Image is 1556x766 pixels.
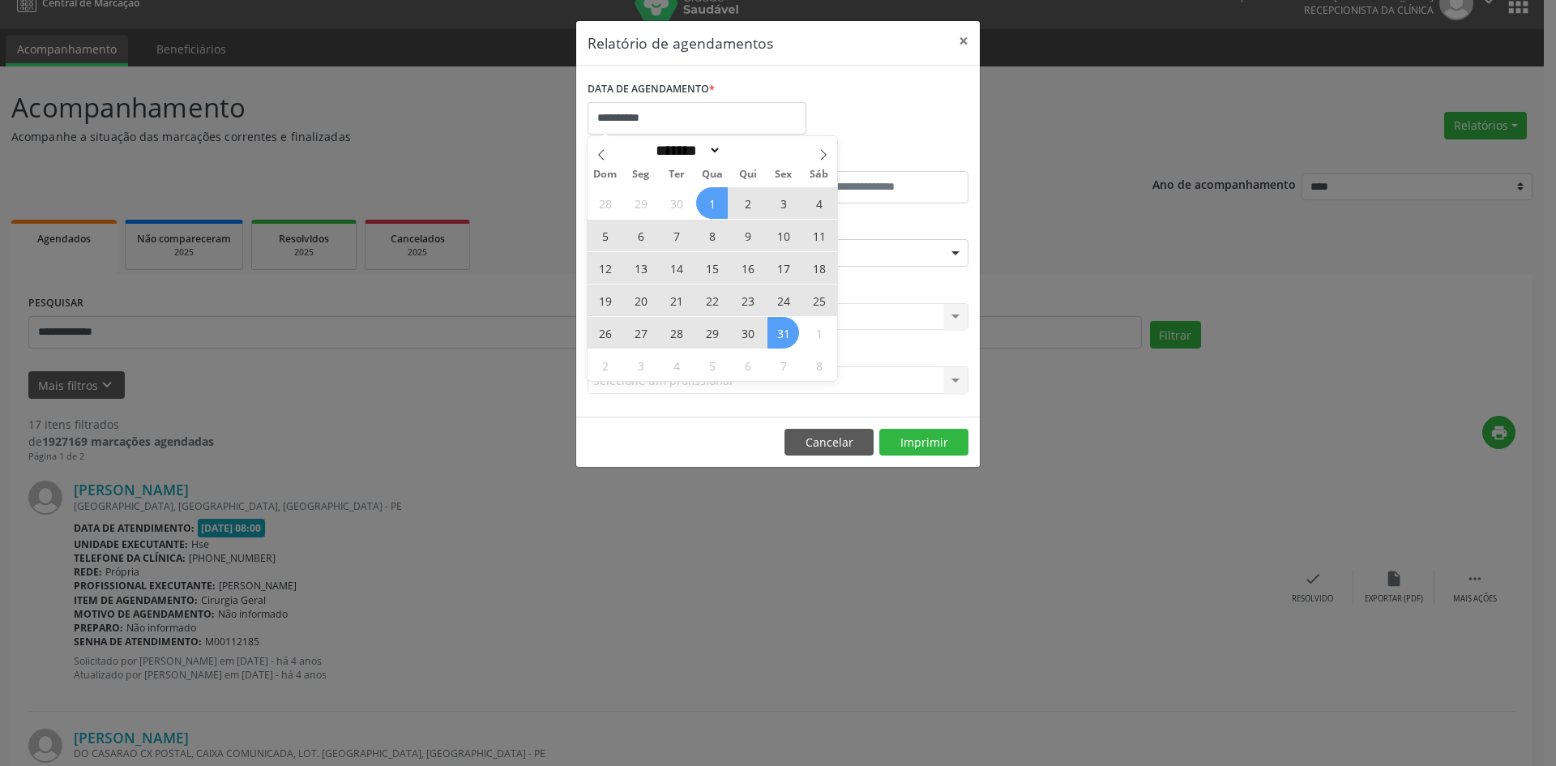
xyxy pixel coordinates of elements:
[767,349,799,381] span: Novembro 7, 2025
[589,349,621,381] span: Novembro 2, 2025
[732,220,763,251] span: Outubro 9, 2025
[696,285,728,316] span: Outubro 22, 2025
[625,220,656,251] span: Outubro 6, 2025
[803,285,835,316] span: Outubro 25, 2025
[625,187,656,219] span: Setembro 29, 2025
[625,252,656,284] span: Outubro 13, 2025
[782,146,968,171] label: ATÉ
[696,349,728,381] span: Novembro 5, 2025
[625,349,656,381] span: Novembro 3, 2025
[588,169,623,180] span: Dom
[732,187,763,219] span: Outubro 2, 2025
[767,317,799,349] span: Outubro 31, 2025
[588,77,715,102] label: DATA DE AGENDAMENTO
[784,429,874,456] button: Cancelar
[660,317,692,349] span: Outubro 28, 2025
[803,349,835,381] span: Novembro 8, 2025
[767,187,799,219] span: Outubro 3, 2025
[660,285,692,316] span: Outubro 21, 2025
[659,169,695,180] span: Ter
[732,252,763,284] span: Outubro 16, 2025
[696,220,728,251] span: Outubro 8, 2025
[767,252,799,284] span: Outubro 17, 2025
[696,317,728,349] span: Outubro 29, 2025
[589,317,621,349] span: Outubro 26, 2025
[589,285,621,316] span: Outubro 19, 2025
[879,429,968,456] button: Imprimir
[803,187,835,219] span: Outubro 4, 2025
[802,169,837,180] span: Sáb
[589,252,621,284] span: Outubro 12, 2025
[947,21,980,61] button: Close
[623,169,659,180] span: Seg
[589,220,621,251] span: Outubro 5, 2025
[625,317,656,349] span: Outubro 27, 2025
[660,252,692,284] span: Outubro 14, 2025
[695,169,730,180] span: Qua
[588,32,773,53] h5: Relatório de agendamentos
[721,142,775,159] input: Year
[660,220,692,251] span: Outubro 7, 2025
[732,349,763,381] span: Novembro 6, 2025
[767,220,799,251] span: Outubro 10, 2025
[589,187,621,219] span: Setembro 28, 2025
[803,317,835,349] span: Novembro 1, 2025
[730,169,766,180] span: Qui
[732,317,763,349] span: Outubro 30, 2025
[803,220,835,251] span: Outubro 11, 2025
[660,349,692,381] span: Novembro 4, 2025
[650,142,721,159] select: Month
[766,169,802,180] span: Sex
[696,252,728,284] span: Outubro 15, 2025
[660,187,692,219] span: Setembro 30, 2025
[696,187,728,219] span: Outubro 1, 2025
[732,285,763,316] span: Outubro 23, 2025
[767,285,799,316] span: Outubro 24, 2025
[803,252,835,284] span: Outubro 18, 2025
[625,285,656,316] span: Outubro 20, 2025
